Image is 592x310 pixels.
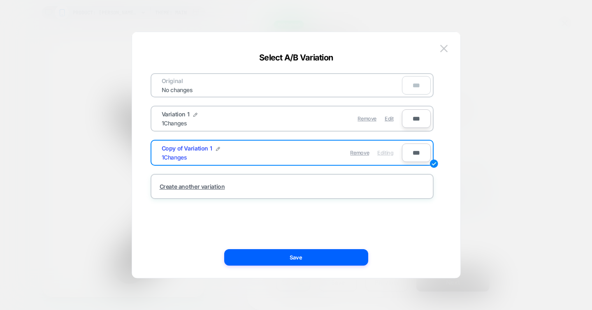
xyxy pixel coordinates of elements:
img: edit [430,160,438,168]
span: Editing [377,150,393,156]
span: Edit [385,116,393,122]
button: Save [224,249,368,266]
div: Select A/B Variation [132,53,460,62]
span: Remove [358,116,376,122]
span: Remove [350,150,369,156]
img: close [440,45,448,52]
